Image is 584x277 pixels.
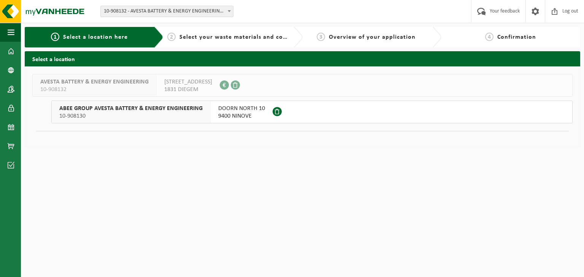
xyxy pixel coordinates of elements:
[170,34,173,40] font: 2
[164,87,198,93] font: 1831 DIEGEM
[100,6,233,17] span: 10-908132 - AVESTA BATTERY & ENERGY ENGINEERING - DIEGEM
[104,8,245,14] font: 10-908132 - AVESTA BATTERY & ENERGY ENGINEERING - DIEGEM
[562,8,578,14] font: Log out
[218,113,252,119] font: 9400 NINOVE
[329,34,416,40] font: Overview of your application
[179,34,307,40] font: Select your waste materials and containers
[59,105,203,112] font: ABEE GROUP AVESTA BATTERY & ENERGY ENGINEERING
[319,34,323,40] font: 3
[51,101,573,123] button: ABEE GROUP AVESTA BATTERY & ENERGY ENGINEERING 10-908130 DOORN NORTH 109400 NINOVE
[497,34,536,40] font: Confirmation
[40,79,149,85] font: AVESTA BATTERY & ENERGY ENGINEERING
[59,113,86,119] font: 10-908130
[101,6,233,17] span: 10-908132 - AVESTA BATTERY & ENERGY ENGINEERING - DIEGEM
[32,57,75,63] font: Select a location
[488,34,491,40] font: 4
[218,105,265,112] font: DOORN NORTH 10
[54,34,57,40] font: 1
[63,34,128,40] font: Select a location here
[40,87,67,93] font: 10-908132
[490,8,520,14] font: Your feedback
[164,79,212,85] font: [STREET_ADDRESS]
